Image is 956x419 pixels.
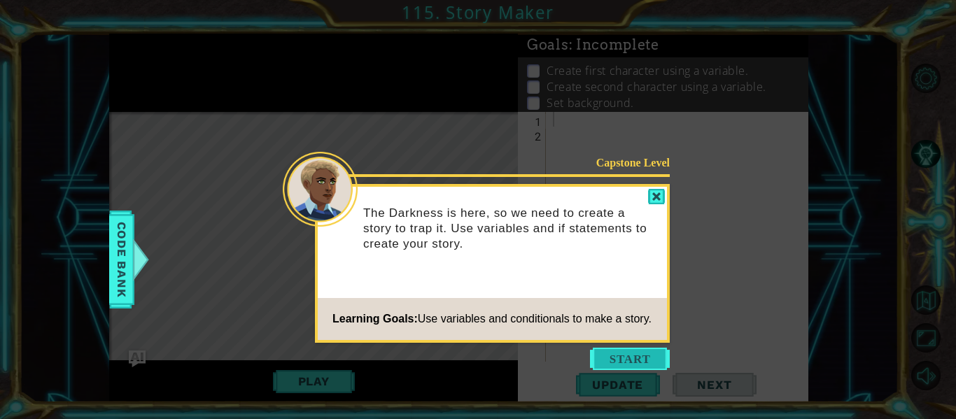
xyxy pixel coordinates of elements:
span: Learning Goals: [332,313,418,325]
div: Capstone Level [581,155,670,170]
button: Start [590,348,670,370]
span: Code Bank [111,217,133,302]
span: Use variables and conditionals to make a story. [418,313,652,325]
p: The Darkness is here, so we need to create a story to trap it. Use variables and if statements to... [363,206,657,252]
